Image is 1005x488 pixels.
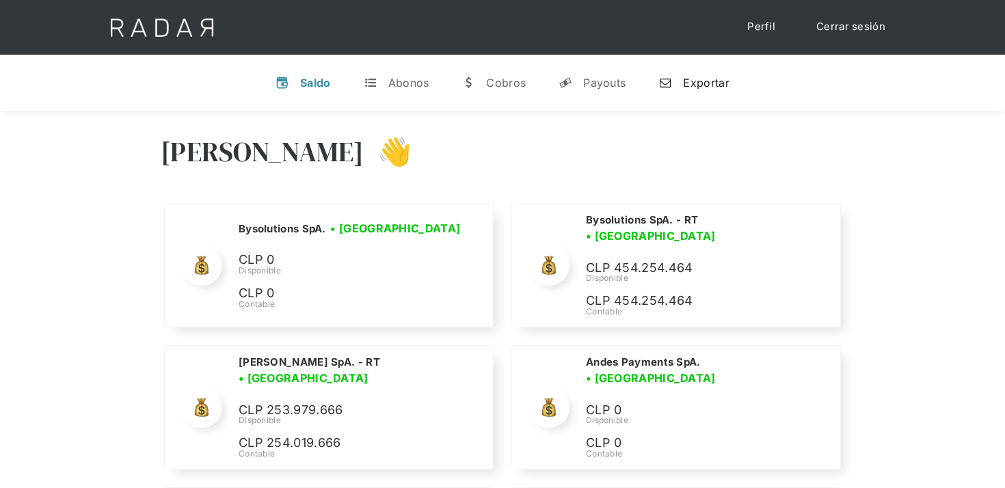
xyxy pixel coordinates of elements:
[586,433,791,453] p: CLP 0
[586,291,791,311] p: CLP 454.254.464
[586,401,791,420] p: CLP 0
[239,414,477,426] div: Disponible
[239,284,444,303] p: CLP 0
[734,14,789,40] a: Perfil
[586,355,701,369] h2: Andes Payments SpA.
[239,401,444,420] p: CLP 253.979.666
[658,76,672,90] div: n
[239,370,368,386] h3: • [GEOGRAPHIC_DATA]
[586,213,698,227] h2: Bysolutions SpA. - RT
[364,135,412,169] h3: 👋
[486,76,526,90] div: Cobros
[583,76,626,90] div: Payouts
[559,76,572,90] div: y
[388,76,429,90] div: Abonos
[586,414,824,426] div: Disponible
[239,265,465,277] div: Disponible
[586,370,716,386] h3: • [GEOGRAPHIC_DATA]
[239,222,326,236] h2: Bysolutions SpA.
[239,433,444,453] p: CLP 254.019.666
[276,76,289,90] div: v
[586,228,716,244] h3: • [GEOGRAPHIC_DATA]
[239,298,465,310] div: Contable
[330,220,460,236] h3: • [GEOGRAPHIC_DATA]
[239,355,380,369] h2: [PERSON_NAME] SpA. - RT
[239,448,477,460] div: Contable
[803,14,899,40] a: Cerrar sesión
[586,306,824,318] div: Contable
[461,76,475,90] div: w
[586,272,824,284] div: Disponible
[161,135,364,169] h3: [PERSON_NAME]
[239,250,444,270] p: CLP 0
[300,76,331,90] div: Saldo
[586,448,824,460] div: Contable
[586,258,791,278] p: CLP 454.254.464
[364,76,377,90] div: t
[683,76,729,90] div: Exportar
